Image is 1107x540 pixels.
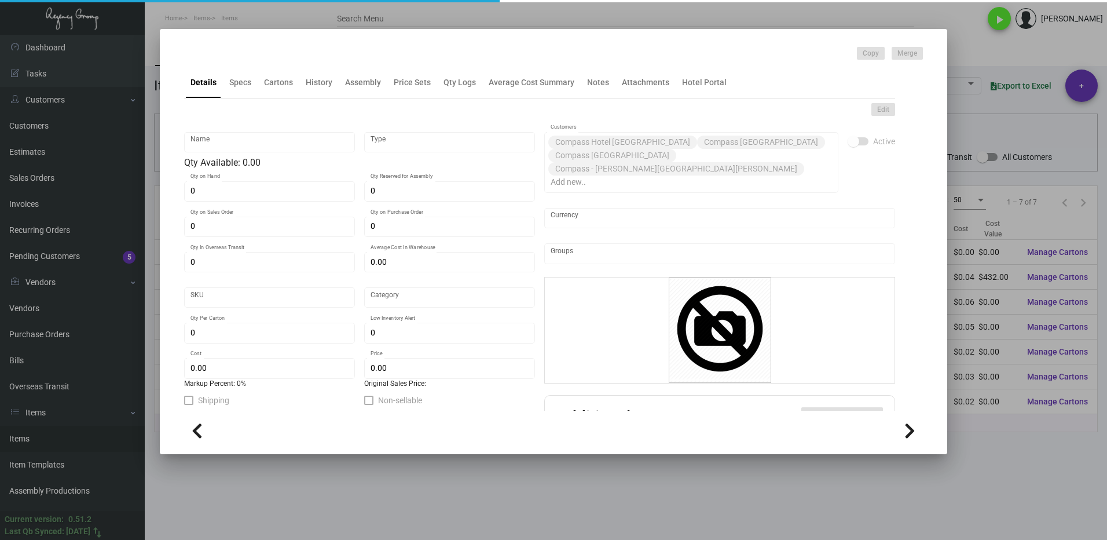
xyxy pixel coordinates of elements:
button: Edit [871,103,895,116]
input: Add new.. [551,178,833,187]
div: Qty Logs [443,76,476,89]
div: Notes [587,76,609,89]
div: Price Sets [394,76,431,89]
div: Average Cost Summary [489,76,574,89]
span: Active [873,134,895,148]
button: Copy [857,47,885,60]
div: Hotel Portal [682,76,727,89]
div: Current version: [5,513,64,526]
mat-chip: Compass - [PERSON_NAME][GEOGRAPHIC_DATA][PERSON_NAME] [548,162,804,176]
div: Qty Available: 0.00 [184,156,535,170]
mat-chip: Compass [GEOGRAPHIC_DATA] [697,136,825,149]
div: History [306,76,332,89]
mat-chip: Compass Hotel [GEOGRAPHIC_DATA] [548,136,697,149]
div: Assembly [345,76,381,89]
span: Copy [863,49,879,59]
mat-chip: Compass [GEOGRAPHIC_DATA] [548,149,676,162]
h2: Additional Fees [556,407,669,428]
div: Specs [229,76,251,89]
input: Add new.. [551,249,889,258]
span: Edit [877,105,889,115]
button: Add Additional Fee [801,407,883,428]
div: 0.51.2 [68,513,91,526]
span: Merge [897,49,917,59]
div: Attachments [622,76,669,89]
span: Shipping [198,393,229,407]
button: Merge [892,47,923,60]
span: Non-sellable [378,393,422,407]
div: Cartons [264,76,293,89]
div: Last Qb Synced: [DATE] [5,526,90,538]
div: Details [190,76,217,89]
